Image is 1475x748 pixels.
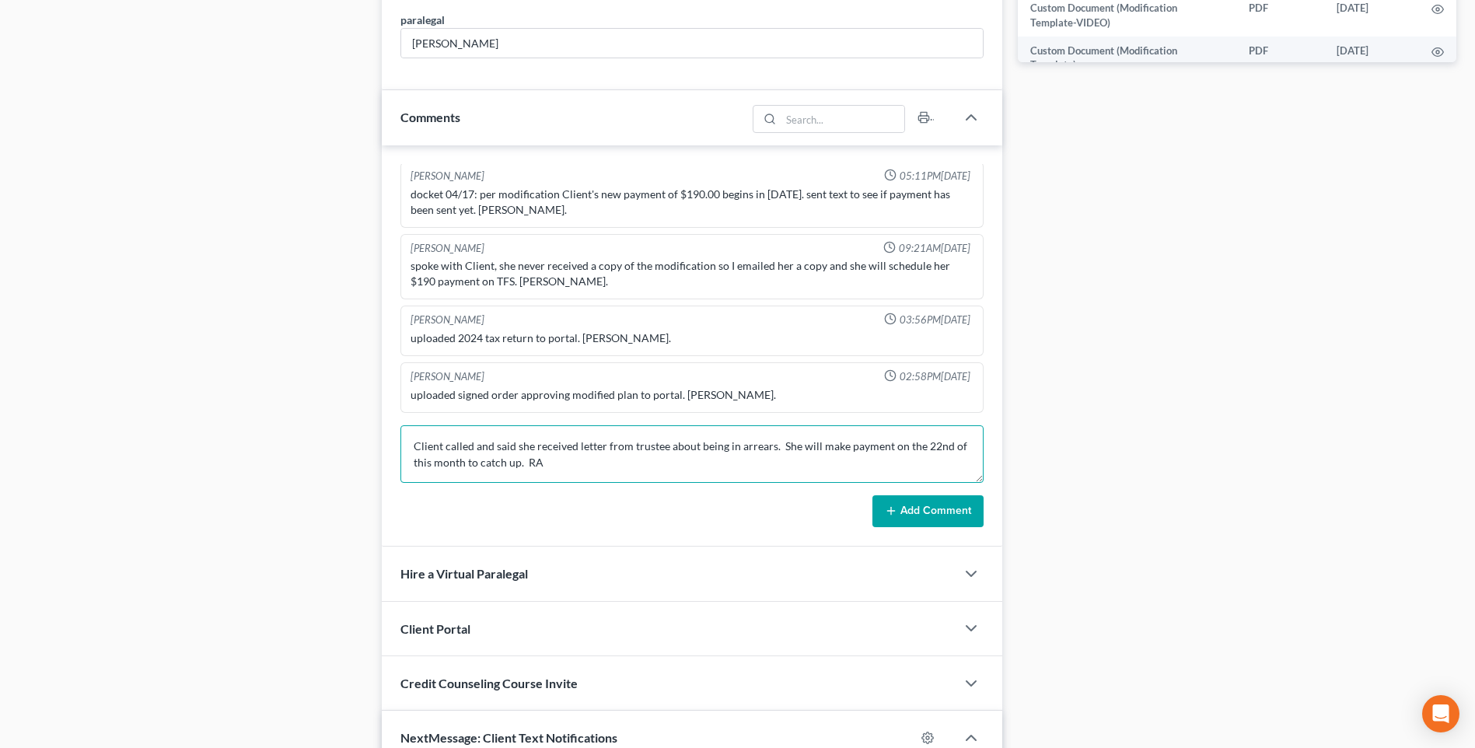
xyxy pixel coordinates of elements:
[400,566,528,581] span: Hire a Virtual Paralegal
[400,676,578,690] span: Credit Counseling Course Invite
[400,621,470,636] span: Client Portal
[400,110,460,124] span: Comments
[411,169,484,184] div: [PERSON_NAME]
[411,369,484,384] div: [PERSON_NAME]
[872,495,984,528] button: Add Comment
[1422,695,1459,732] div: Open Intercom Messenger
[411,313,484,327] div: [PERSON_NAME]
[401,29,983,58] input: --
[781,106,904,132] input: Search...
[411,258,973,289] div: spoke with Client, she never received a copy of the modification so I emailed her a copy and she ...
[411,387,973,403] div: uploaded signed order approving modified plan to portal. [PERSON_NAME].
[411,241,484,256] div: [PERSON_NAME]
[900,169,970,184] span: 05:11PM[DATE]
[1018,37,1236,79] td: Custom Document (Modification Template)
[400,12,445,28] div: paralegal
[411,187,973,218] div: docket 04/17: per modification Client's new payment of $190.00 begins in [DATE]. sent text to see...
[900,313,970,327] span: 03:56PM[DATE]
[899,241,970,256] span: 09:21AM[DATE]
[900,369,970,384] span: 02:58PM[DATE]
[400,730,617,745] span: NextMessage: Client Text Notifications
[1324,37,1419,79] td: [DATE]
[411,330,973,346] div: uploaded 2024 tax return to portal. [PERSON_NAME].
[1236,37,1324,79] td: PDF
